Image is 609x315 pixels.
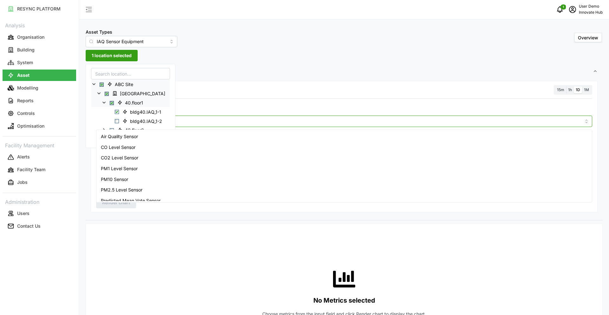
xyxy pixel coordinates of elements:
[553,3,566,16] button: notifications
[101,197,160,204] span: Predicted Mean Vote Sensor
[101,154,138,161] span: CO2 Level Sensor
[17,166,45,173] p: Facility Team
[3,151,76,163] button: Alerts
[17,97,34,104] p: Reports
[3,120,76,132] button: Optimisation
[3,208,76,219] button: Users
[3,3,76,15] button: RESYNC PLATFORM
[3,20,76,30] p: Analysis
[17,210,29,217] p: Users
[130,118,162,124] span: bldg40.IAQ_1-2
[120,117,167,124] span: bldg40.IAQ_1-2
[101,186,142,193] span: PM2.5 Level Sensor
[92,50,132,61] span: 1 location selected
[115,119,119,123] span: Select bldg40.IAQ_1-2
[125,127,144,133] span: 40.floor2
[100,83,104,87] span: Select ABC Site
[17,179,28,185] p: Jobs
[3,57,76,68] button: System
[3,220,76,232] a: Contact Us
[3,140,76,150] p: Facility Management
[107,117,581,124] input: Select metric
[91,64,593,79] span: Settings
[86,64,603,79] button: Settings
[17,47,35,53] p: Building
[86,79,603,220] div: Settings
[130,109,161,115] span: bldg40.IAQ_1-1
[110,128,114,132] span: Select 40.floor2
[110,90,170,97] span: Landmark Tower
[105,92,109,96] span: Select Landmark Tower
[96,128,592,134] p: *You can only select a maximum of 5 metrics
[101,144,135,151] span: CO Level Sensor
[101,176,128,183] span: PM10 Sensor
[584,87,589,92] span: 1M
[17,223,41,229] p: Contact Us
[3,82,76,94] button: Modelling
[86,64,175,148] div: 1 location selected
[3,164,76,176] a: Facility Team
[579,10,603,16] p: Innovate Hub
[3,220,76,232] button: Contact Us
[101,165,138,172] span: PM1 Level Sensor
[3,177,76,188] button: Jobs
[17,110,35,117] p: Controls
[3,95,76,106] button: Reports
[3,164,76,176] button: Facility Team
[17,72,29,78] p: Asset
[566,3,579,16] button: schedule
[557,87,564,92] span: 15m
[3,69,76,82] a: Asset
[3,107,76,120] a: Controls
[115,99,147,106] span: 40.floor1
[86,50,138,61] button: 1 location selected
[120,108,166,116] span: bldg40.IAQ_1-1
[102,197,130,208] span: Render chart
[17,59,33,66] p: System
[105,80,138,88] span: ABC Site
[115,81,133,88] span: ABC Site
[3,44,76,56] button: Building
[115,126,148,134] span: 40.floor2
[17,154,30,160] p: Alerts
[3,70,76,81] button: Asset
[115,110,119,114] span: Select bldg40.IAQ_1-1
[3,176,76,189] a: Jobs
[101,133,138,140] span: Air Quality Sensor
[3,197,76,206] p: Administration
[17,6,61,12] p: RESYNC PLATFORM
[86,29,112,36] label: Asset Types
[578,35,598,40] span: Overview
[17,85,38,91] p: Modelling
[96,197,136,208] button: Render chart
[568,87,572,92] span: 1h
[576,87,580,92] span: 1D
[563,5,564,9] span: 1
[313,295,375,306] p: No Metrics selected
[3,56,76,69] a: System
[110,101,114,105] span: Select 40.floor1
[120,90,165,97] span: [GEOGRAPHIC_DATA]
[579,3,603,10] p: User Demo
[3,108,76,119] button: Controls
[125,100,143,106] span: 40.floor1
[3,31,76,43] button: Organisation
[17,34,44,40] p: Organisation
[3,44,76,56] a: Building
[17,123,44,129] p: Optimisation
[91,68,170,79] input: Search location...
[3,94,76,107] a: Reports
